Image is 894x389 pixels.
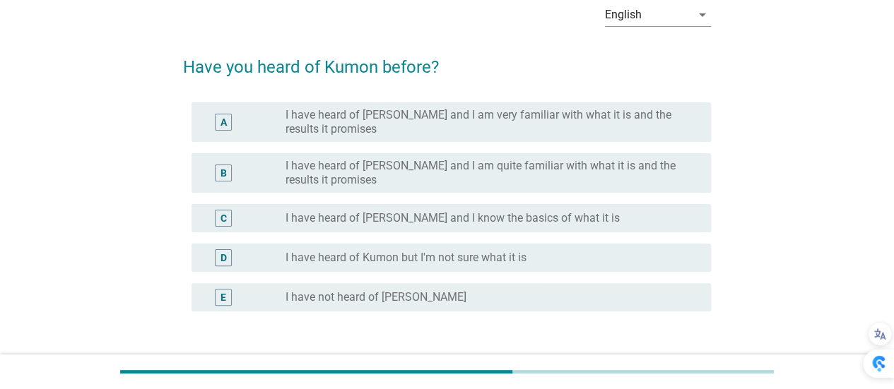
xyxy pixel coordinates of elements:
label: I have heard of [PERSON_NAME] and I am very familiar with what it is and the results it promises [286,108,688,136]
div: E [220,289,226,304]
label: I have heard of Kumon but I'm not sure what it is [286,251,527,265]
div: A [220,114,227,129]
label: I have heard of [PERSON_NAME] and I am quite familiar with what it is and the results it promises [286,159,688,187]
div: C [220,210,227,225]
h2: Have you heard of Kumon before? [183,40,711,80]
div: B [220,165,227,180]
label: I have heard of [PERSON_NAME] and I know the basics of what it is [286,211,620,225]
div: D [220,250,227,265]
i: arrow_drop_down [694,6,711,23]
div: English [605,8,642,21]
label: I have not heard of [PERSON_NAME] [286,290,466,304]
